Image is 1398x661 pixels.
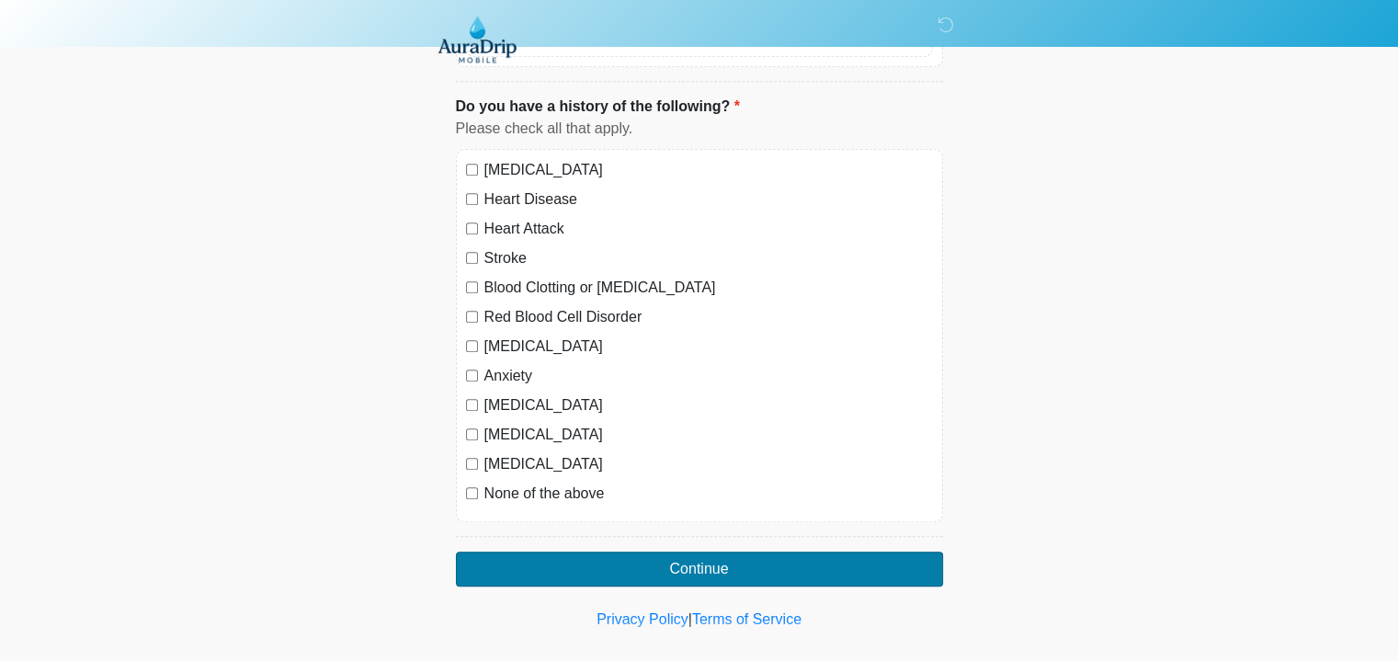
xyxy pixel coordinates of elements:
a: | [688,611,692,627]
label: Stroke [484,247,933,269]
button: Continue [456,552,943,587]
input: Stroke [466,252,478,264]
div: Please check all that apply. [456,118,943,140]
input: [MEDICAL_DATA] [466,340,478,352]
input: Blood Clotting or [MEDICAL_DATA] [466,281,478,293]
input: None of the above [466,487,478,499]
label: [MEDICAL_DATA] [484,453,933,475]
label: [MEDICAL_DATA] [484,424,933,446]
input: Red Blood Cell Disorder [466,311,478,323]
input: [MEDICAL_DATA] [466,458,478,470]
label: [MEDICAL_DATA] [484,336,933,358]
input: Anxiety [466,370,478,382]
input: Heart Disease [466,193,478,205]
input: [MEDICAL_DATA] [466,428,478,440]
label: Anxiety [484,365,933,387]
img: AuraDrip Mobile Logo [438,14,517,63]
label: [MEDICAL_DATA] [484,159,933,181]
label: Do you have a history of the following? [456,96,740,118]
label: Heart Attack [484,218,933,240]
a: Privacy Policy [597,611,688,627]
label: Heart Disease [484,188,933,211]
label: Red Blood Cell Disorder [484,306,933,328]
a: Terms of Service [692,611,801,627]
label: [MEDICAL_DATA] [484,394,933,416]
input: [MEDICAL_DATA] [466,164,478,176]
label: Blood Clotting or [MEDICAL_DATA] [484,277,933,299]
input: [MEDICAL_DATA] [466,399,478,411]
input: Heart Attack [466,222,478,234]
label: None of the above [484,483,933,505]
